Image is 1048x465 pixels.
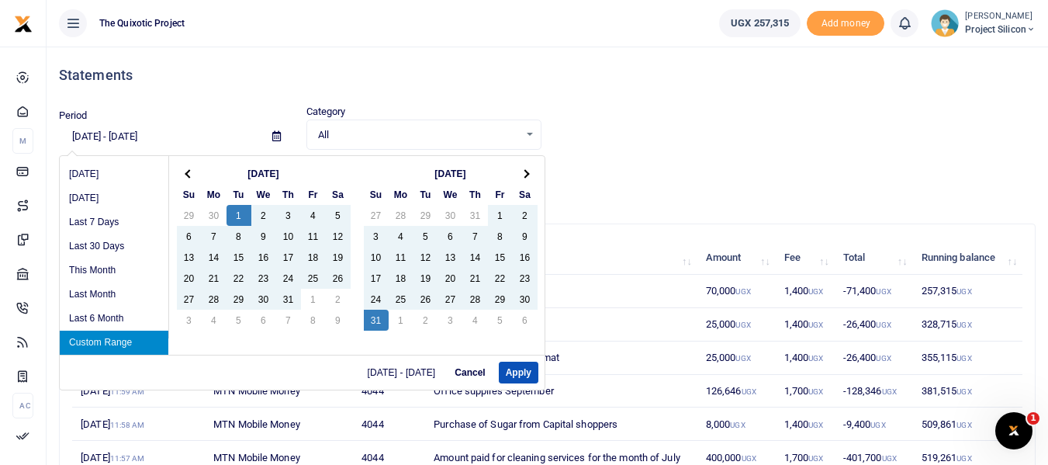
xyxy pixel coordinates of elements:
[438,247,463,268] td: 13
[110,387,145,396] small: 11:59 AM
[776,308,835,342] td: 1,400
[353,408,425,441] td: 4044
[60,234,168,259] li: Last 30 Days
[438,310,463,331] td: 3
[463,184,488,205] th: Th
[808,454,823,463] small: UGX
[876,287,891,296] small: UGX
[438,268,463,289] td: 20
[876,354,891,363] small: UGX
[202,205,227,226] td: 30
[14,15,33,33] img: logo-small
[488,247,513,268] td: 15
[413,226,438,247] td: 5
[463,268,488,289] td: 21
[364,289,389,310] td: 24
[301,184,326,205] th: Fr
[808,354,823,363] small: UGX
[364,226,389,247] td: 3
[956,321,971,329] small: UGX
[835,408,913,441] td: -9,400
[202,289,227,310] td: 28
[697,275,776,308] td: 70,000
[205,408,353,441] td: MTN Mobile Money
[807,16,884,28] a: Add money
[227,310,251,331] td: 5
[513,289,538,310] td: 30
[301,289,326,310] td: 1
[177,226,202,247] td: 6
[413,205,438,226] td: 29
[876,321,891,329] small: UGX
[956,354,971,363] small: UGX
[72,375,205,408] td: [DATE]
[413,184,438,205] th: Tu
[60,186,168,210] li: [DATE]
[251,310,276,331] td: 6
[389,163,513,184] th: [DATE]
[326,310,351,331] td: 9
[956,421,971,429] small: UGX
[742,454,756,463] small: UGX
[956,287,971,296] small: UGX
[807,11,884,36] span: Add money
[368,368,442,377] span: [DATE] - [DATE]
[463,205,488,226] td: 31
[251,268,276,289] td: 23
[301,205,326,226] td: 4
[835,241,913,275] th: Total: activate to sort column ascending
[389,247,413,268] td: 11
[965,10,1036,23] small: [PERSON_NAME]
[912,308,1022,342] td: 328,715
[697,375,776,408] td: 126,646
[513,268,538,289] td: 23
[227,247,251,268] td: 15
[389,289,413,310] td: 25
[488,205,513,226] td: 1
[463,247,488,268] td: 14
[488,184,513,205] th: Fr
[177,310,202,331] td: 3
[251,247,276,268] td: 16
[389,184,413,205] th: Mo
[425,342,697,375] td: purchase of office floor mat
[463,226,488,247] td: 7
[808,387,823,396] small: UGX
[389,268,413,289] td: 18
[912,375,1022,408] td: 381,515
[882,387,897,396] small: UGX
[870,421,885,429] small: UGX
[177,289,202,310] td: 27
[353,375,425,408] td: 4044
[72,408,205,441] td: [DATE]
[251,184,276,205] th: We
[697,408,776,441] td: 8,000
[807,11,884,36] li: Toup your wallet
[463,310,488,331] td: 4
[438,205,463,226] td: 30
[227,268,251,289] td: 22
[202,247,227,268] td: 14
[931,9,959,37] img: profile-user
[364,205,389,226] td: 27
[776,342,835,375] td: 1,400
[364,247,389,268] td: 10
[60,210,168,234] li: Last 7 Days
[60,259,168,283] li: This Month
[59,168,1036,185] p: Download
[808,321,823,329] small: UGX
[808,421,823,429] small: UGX
[438,289,463,310] td: 27
[776,408,835,441] td: 1,400
[463,289,488,310] td: 28
[364,184,389,205] th: Su
[276,226,301,247] td: 10
[776,375,835,408] td: 1,700
[326,247,351,268] td: 19
[776,241,835,275] th: Fee: activate to sort column ascending
[1027,412,1039,425] span: 1
[227,184,251,205] th: Tu
[389,226,413,247] td: 4
[425,375,697,408] td: Office supplies September
[697,342,776,375] td: 25,000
